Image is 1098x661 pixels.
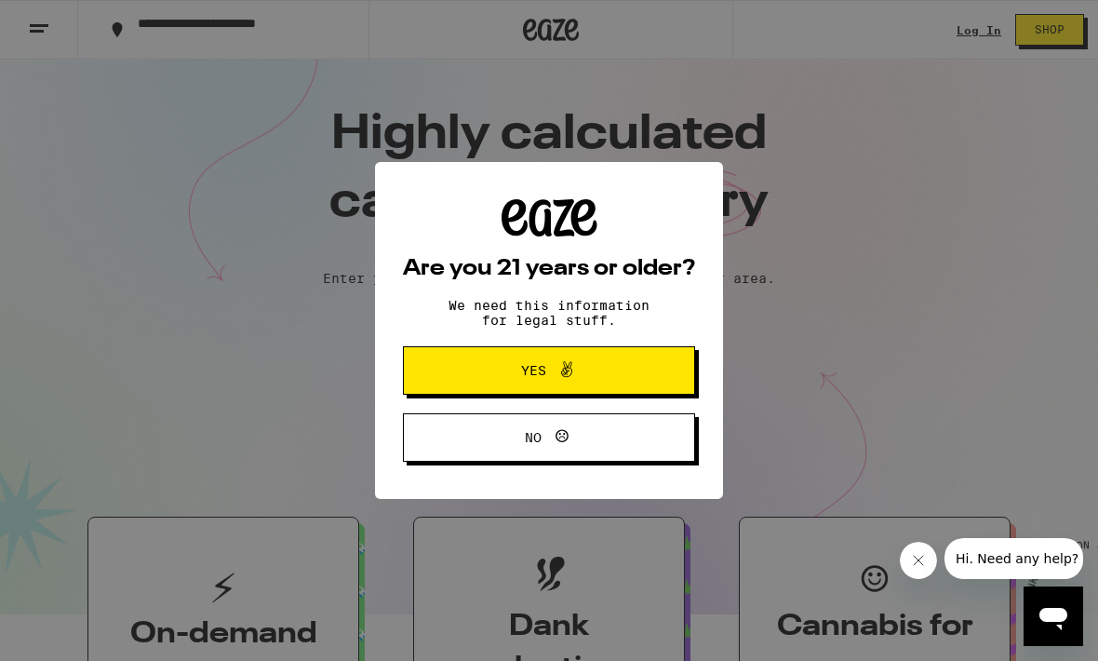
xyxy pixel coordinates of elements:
iframe: Message from company [944,538,1083,579]
span: Yes [521,364,546,377]
span: No [525,431,542,444]
h2: Are you 21 years or older? [403,258,695,280]
button: Yes [403,346,695,395]
iframe: Button to launch messaging window [1024,587,1083,646]
p: We need this information for legal stuff. [433,298,665,328]
button: No [403,413,695,462]
iframe: Close message [900,542,937,579]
